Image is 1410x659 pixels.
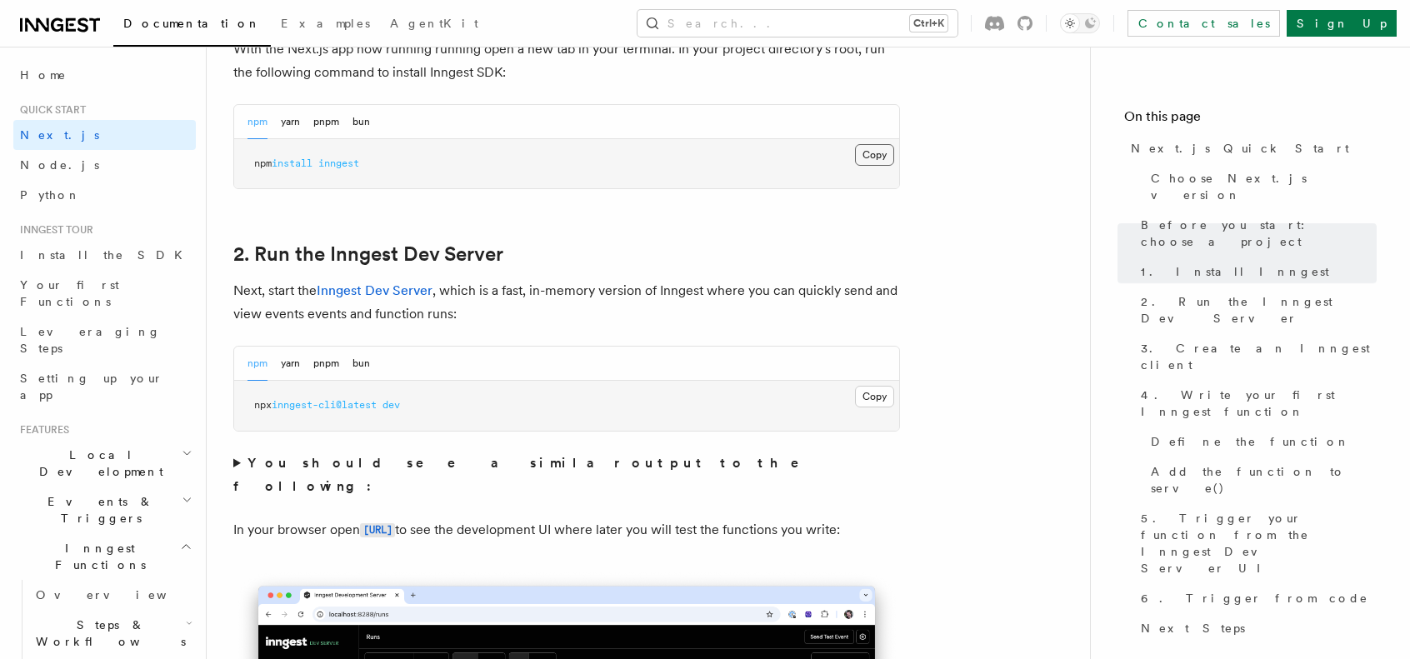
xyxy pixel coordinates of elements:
a: Next Steps [1134,613,1377,643]
summary: You should see a similar output to the following: [233,452,900,498]
a: Python [13,180,196,210]
span: 4. Write your first Inngest function [1141,387,1377,420]
span: Events & Triggers [13,493,182,527]
a: Leveraging Steps [13,317,196,363]
button: Local Development [13,440,196,487]
p: With the Next.js app now running running open a new tab in your terminal. In your project directo... [233,37,900,84]
span: Your first Functions [20,278,119,308]
span: Node.js [20,158,99,172]
a: Node.js [13,150,196,180]
a: 1. Install Inngest [1134,257,1377,287]
strong: You should see a similar output to the following: [233,455,822,494]
span: 2. Run the Inngest Dev Server [1141,293,1377,327]
a: Choose Next.js version [1144,163,1377,210]
button: Steps & Workflows [29,610,196,657]
button: npm [247,105,267,139]
a: Next.js Quick Start [1124,133,1377,163]
a: Inngest Dev Server [317,282,432,298]
span: inngest [318,157,359,169]
button: Events & Triggers [13,487,196,533]
button: npm [247,347,267,381]
a: Overview [29,580,196,610]
a: [URL] [360,522,395,537]
span: 5. Trigger your function from the Inngest Dev Server UI [1141,510,1377,577]
span: Choose Next.js version [1151,170,1377,203]
span: Inngest tour [13,223,93,237]
span: Add the function to serve() [1151,463,1377,497]
span: install [272,157,312,169]
span: AgentKit [390,17,478,30]
a: Install the SDK [13,240,196,270]
span: Next.js Quick Start [1131,140,1349,157]
span: inngest-cli@latest [272,399,377,411]
span: Next.js [20,128,99,142]
p: In your browser open to see the development UI where later you will test the functions you write: [233,518,900,542]
span: 1. Install Inngest [1141,263,1329,280]
button: Search...Ctrl+K [637,10,957,37]
span: Leveraging Steps [20,325,161,355]
button: Copy [855,386,894,407]
span: npx [254,399,272,411]
a: 2. Run the Inngest Dev Server [1134,287,1377,333]
a: Contact sales [1127,10,1280,37]
button: pnpm [313,347,339,381]
span: dev [382,399,400,411]
code: [URL] [360,523,395,537]
button: yarn [281,105,300,139]
span: Local Development [13,447,182,480]
button: Copy [855,144,894,166]
span: Features [13,423,69,437]
button: Inngest Functions [13,533,196,580]
span: Next Steps [1141,620,1245,637]
a: Define the function [1144,427,1377,457]
a: Sign Up [1287,10,1397,37]
h4: On this page [1124,107,1377,133]
span: Before you start: choose a project [1141,217,1377,250]
span: Examples [281,17,370,30]
p: Next, start the , which is a fast, in-memory version of Inngest where you can quickly send and vi... [233,279,900,326]
span: Install the SDK [20,248,192,262]
a: Home [13,60,196,90]
span: Inngest Functions [13,540,180,573]
button: pnpm [313,105,339,139]
a: Add the function to serve() [1144,457,1377,503]
span: Home [20,67,67,83]
span: npm [254,157,272,169]
a: 3. Create an Inngest client [1134,333,1377,380]
button: Toggle dark mode [1060,13,1100,33]
a: AgentKit [380,5,488,45]
button: bun [352,347,370,381]
span: Setting up your app [20,372,163,402]
span: Documentation [123,17,261,30]
span: Steps & Workflows [29,617,186,650]
span: Overview [36,588,207,602]
button: yarn [281,347,300,381]
a: Examples [271,5,380,45]
button: bun [352,105,370,139]
a: Next.js [13,120,196,150]
a: Your first Functions [13,270,196,317]
a: 2. Run the Inngest Dev Server [233,242,503,266]
span: 6. Trigger from code [1141,590,1368,607]
a: Before you start: choose a project [1134,210,1377,257]
kbd: Ctrl+K [910,15,947,32]
a: 4. Write your first Inngest function [1134,380,1377,427]
span: Define the function [1151,433,1350,450]
a: 5. Trigger your function from the Inngest Dev Server UI [1134,503,1377,583]
span: Quick start [13,103,86,117]
a: 6. Trigger from code [1134,583,1377,613]
span: Python [20,188,81,202]
a: Documentation [113,5,271,47]
span: 3. Create an Inngest client [1141,340,1377,373]
a: Setting up your app [13,363,196,410]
